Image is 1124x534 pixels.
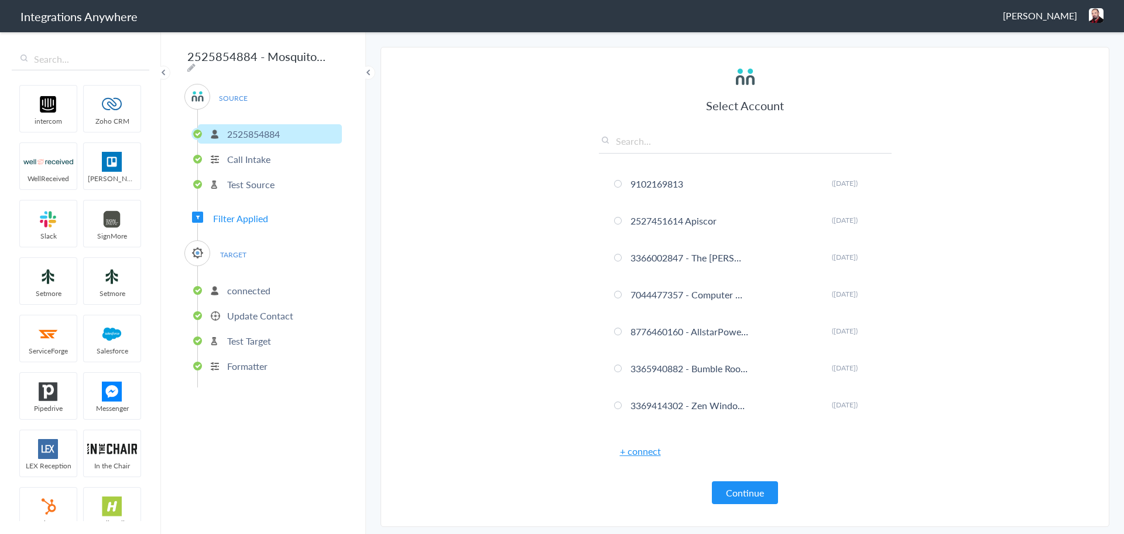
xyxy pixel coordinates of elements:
[190,246,205,260] img: serviceminder-logo.svg
[87,439,137,459] img: inch-logo.svg
[87,324,137,344] img: salesforce-logo.svg
[599,97,892,114] h3: Select Account
[211,247,255,263] span: TARGET
[87,382,137,402] img: FBM.png
[227,334,271,348] p: Test Target
[620,444,661,458] a: + connect
[84,403,140,413] span: Messenger
[84,231,140,241] span: SignMore
[20,8,138,25] h1: Integrations Anywhere
[84,461,140,471] span: In the Chair
[599,134,892,154] input: Search...
[832,326,858,336] span: ([DATE])
[227,284,270,297] p: connected
[23,439,73,459] img: lex-app-logo.svg
[1003,9,1077,22] span: [PERSON_NAME]
[211,90,255,106] span: SOURCE
[87,94,137,114] img: zoho-logo.svg
[832,363,858,373] span: ([DATE])
[832,252,858,262] span: ([DATE])
[227,309,293,322] p: Update Contact
[20,346,77,356] span: ServiceForge
[227,359,268,373] p: Formatter
[87,209,137,229] img: signmore-logo.png
[832,400,858,410] span: ([DATE])
[84,518,140,528] span: HelloSells
[20,288,77,298] span: Setmore
[23,324,73,344] img: serviceforge-icon.png
[1089,8,1104,23] img: headshot.png
[832,215,858,225] span: ([DATE])
[23,209,73,229] img: slack-logo.svg
[12,48,149,70] input: Search...
[20,461,77,471] span: LEX Reception
[84,346,140,356] span: Salesforce
[87,152,137,172] img: trello.png
[84,174,140,183] span: [PERSON_NAME]
[23,382,73,402] img: pipedrive.png
[23,94,73,114] img: intercom-logo.svg
[20,403,77,413] span: Pipedrive
[20,116,77,126] span: intercom
[23,152,73,172] img: wr-logo.svg
[832,178,858,188] span: ([DATE])
[87,267,137,287] img: setmoreNew.jpg
[712,481,778,504] button: Continue
[20,174,77,183] span: WellReceived
[84,116,140,126] span: Zoho CRM
[23,267,73,287] img: setmoreNew.jpg
[20,518,77,528] span: HubSpot
[213,212,268,225] span: Filter Applied
[20,231,77,241] span: Slack
[23,496,73,516] img: hubspot-logo.svg
[227,178,275,191] p: Test Source
[832,289,858,299] span: ([DATE])
[84,288,140,298] span: Setmore
[227,127,280,141] p: 2525854884
[87,496,137,516] img: hs-app-logo.svg
[734,65,757,89] img: answerconnect-logo.svg
[190,89,205,104] img: answerconnect-logo.svg
[227,152,270,166] p: Call Intake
